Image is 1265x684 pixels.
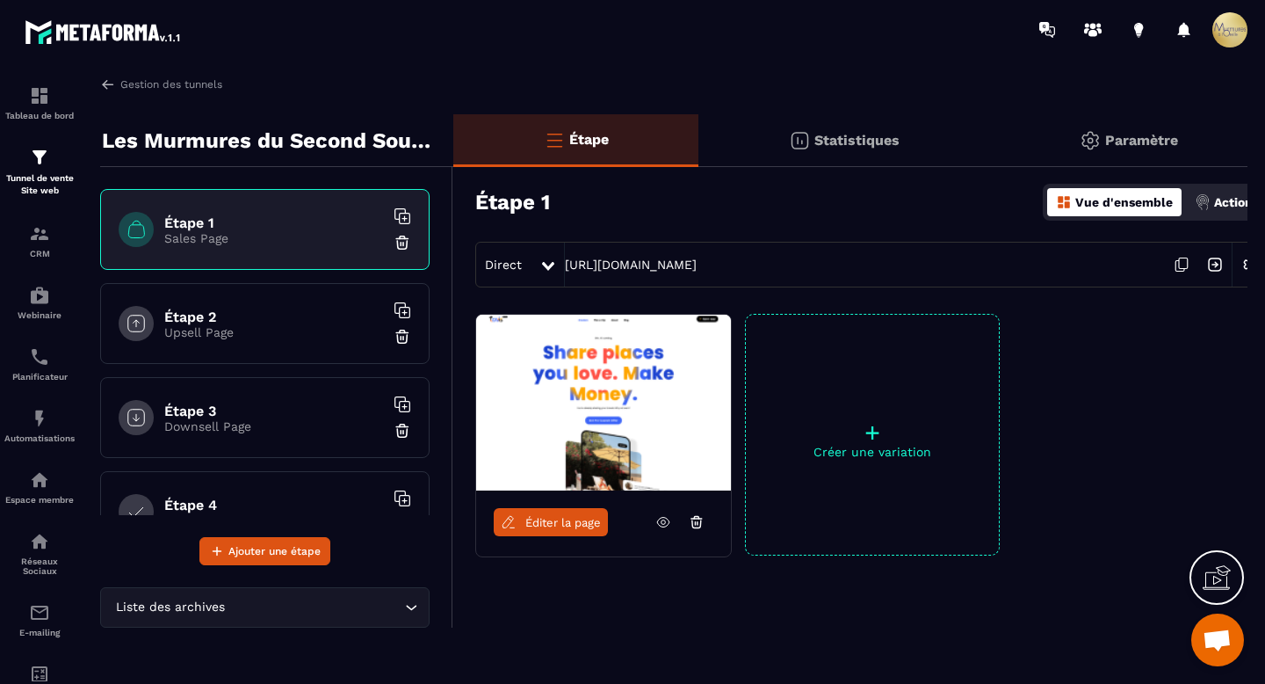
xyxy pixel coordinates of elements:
p: Réseaux Sociaux [4,557,75,576]
h6: Étape 3 [164,403,384,419]
p: Purchase Thank You [164,513,384,528]
a: formationformationTunnel de vente Site web [4,134,75,210]
p: Statistiques [814,132,900,149]
h3: Étape 1 [475,190,550,215]
p: Tableau de bord [4,111,75,120]
p: Tunnel de vente Site web [4,172,75,197]
span: Éditer la page [525,516,601,529]
img: trash [394,234,411,251]
p: Paramètre [1105,132,1178,149]
p: Downsell Page [164,419,384,433]
a: schedulerschedulerPlanificateur [4,333,75,395]
img: arrow-next.bcc2205e.svg [1198,248,1232,281]
img: bars-o.4a397970.svg [544,129,565,150]
p: Planificateur [4,372,75,382]
img: formation [29,147,50,168]
a: emailemailE-mailing [4,589,75,651]
p: Les Murmures du Second Souffle [102,123,440,158]
p: Vue d'ensemble [1075,195,1173,209]
img: trash [394,328,411,346]
img: automations [29,285,50,306]
p: Sales Page [164,231,384,245]
p: Automatisations [4,433,75,443]
p: Étape [569,131,609,148]
img: formation [29,223,50,244]
img: trash [394,422,411,440]
p: Espace membre [4,495,75,505]
a: automationsautomationsAutomatisations [4,395,75,456]
a: formationformationCRM [4,210,75,272]
img: image [476,315,731,491]
p: + [746,420,999,445]
p: E-mailing [4,628,75,637]
input: Search for option [228,598,401,617]
img: scheduler [29,346,50,367]
img: logo [25,16,183,47]
a: Gestion des tunnels [100,76,222,92]
a: social-networksocial-networkRéseaux Sociaux [4,518,75,589]
a: [URL][DOMAIN_NAME] [565,258,697,272]
p: Webinaire [4,310,75,320]
img: email [29,602,50,623]
img: social-network [29,531,50,552]
img: actions.d6e523a2.png [1195,194,1211,210]
img: setting-gr.5f69749f.svg [1080,130,1101,151]
img: arrow [100,76,116,92]
p: Upsell Page [164,325,384,339]
a: formationformationTableau de bord [4,72,75,134]
span: Ajouter une étape [228,542,321,560]
a: automationsautomationsEspace membre [4,456,75,518]
span: Direct [485,258,522,272]
img: automations [29,469,50,491]
h6: Étape 2 [164,309,384,325]
img: formation [29,85,50,106]
p: Actions [1214,195,1259,209]
a: automationsautomationsWebinaire [4,272,75,333]
h6: Étape 1 [164,215,384,231]
div: Search for option [100,587,430,628]
img: automations [29,408,50,429]
h6: Étape 4 [164,497,384,513]
a: Éditer la page [494,508,608,536]
div: Ouvrir le chat [1191,614,1244,666]
img: stats.20deebd0.svg [789,130,810,151]
span: Liste des archives [112,598,228,617]
p: CRM [4,249,75,258]
p: Créer une variation [746,445,999,459]
img: dashboard-orange.40269519.svg [1056,194,1072,210]
button: Ajouter une étape [199,537,330,565]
